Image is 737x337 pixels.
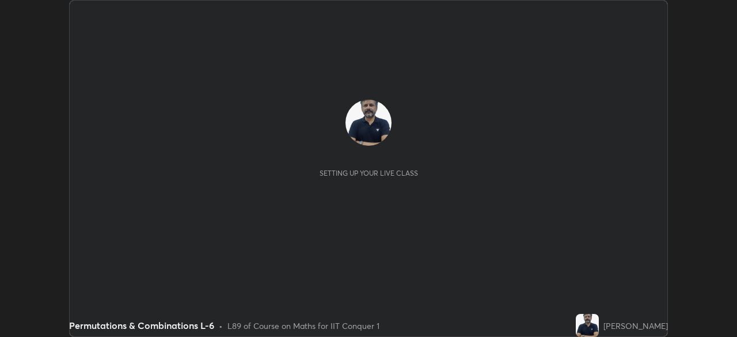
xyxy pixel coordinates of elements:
[69,319,214,332] div: Permutations & Combinations L-6
[603,320,668,332] div: [PERSON_NAME]
[320,169,418,177] div: Setting up your live class
[576,314,599,337] img: d8b87e4e38884df7ad8779d510b27699.jpg
[227,320,379,332] div: L89 of Course on Maths for IIT Conquer 1
[219,320,223,332] div: •
[345,100,392,146] img: d8b87e4e38884df7ad8779d510b27699.jpg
